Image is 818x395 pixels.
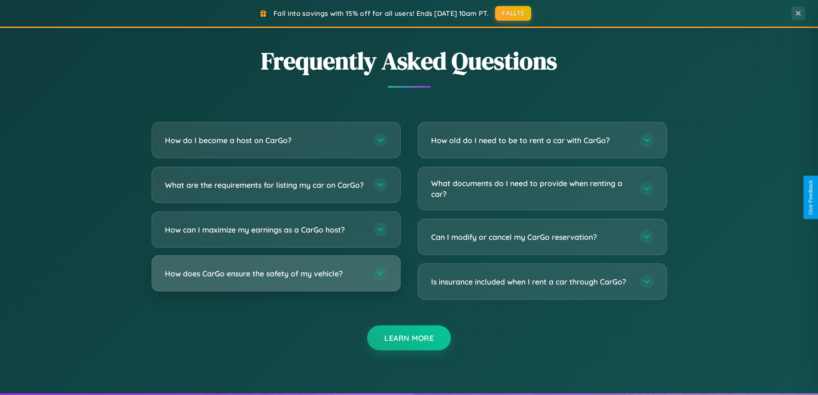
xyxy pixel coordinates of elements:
[274,9,489,18] span: Fall into savings with 15% off for all users! Ends [DATE] 10am PT.
[808,180,814,215] div: Give Feedback
[165,224,365,235] h3: How can I maximize my earnings as a CarGo host?
[165,180,365,190] h3: What are the requirements for listing my car on CarGo?
[367,325,451,350] button: Learn More
[431,276,631,287] h3: Is insurance included when I rent a car through CarGo?
[495,6,531,21] button: FALL15
[165,268,365,279] h3: How does CarGo ensure the safety of my vehicle?
[431,178,631,199] h3: What documents do I need to provide when renting a car?
[431,232,631,242] h3: Can I modify or cancel my CarGo reservation?
[431,135,631,146] h3: How old do I need to be to rent a car with CarGo?
[152,44,667,77] h2: Frequently Asked Questions
[165,135,365,146] h3: How do I become a host on CarGo?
